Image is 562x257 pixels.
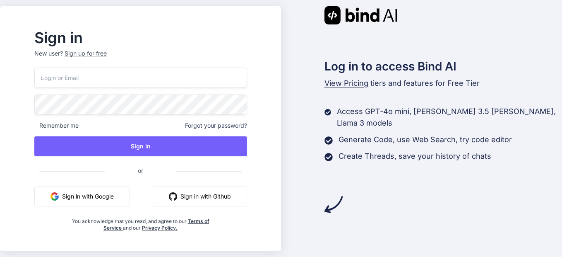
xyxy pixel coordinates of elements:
[34,136,247,156] button: Sign In
[34,121,79,130] span: Remember me
[324,195,343,213] img: arrow
[65,49,107,58] div: Sign up for free
[169,192,177,201] img: github
[34,187,130,206] button: Sign in with Google
[339,134,512,145] p: Generate Code, use Web Search, try code editor
[103,218,209,231] a: Terms of Service
[337,106,562,129] p: Access GPT-4o mini, [PERSON_NAME] 3.5 [PERSON_NAME], Llama 3 models
[105,160,176,181] span: or
[50,192,59,201] img: google
[324,79,368,87] span: View Pricing
[142,225,178,231] a: Privacy Policy.
[34,49,247,68] p: New user?
[324,78,562,89] p: tiers and features for Free Tier
[34,31,247,44] h2: Sign in
[34,68,247,88] input: Login or Email
[339,150,491,162] p: Create Threads, save your history of chats
[185,121,247,130] span: Forgot your password?
[70,213,211,231] div: You acknowledge that you read, and agree to our and our
[324,6,397,24] img: Bind AI logo
[324,58,562,75] h2: Log in to access Bind AI
[153,187,247,206] button: Sign in with Github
